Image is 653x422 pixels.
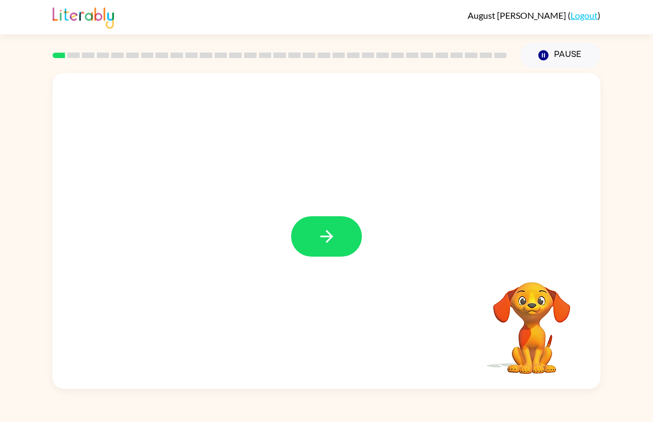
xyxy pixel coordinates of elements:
button: Pause [520,43,600,68]
div: ( ) [468,10,600,20]
span: August [PERSON_NAME] [468,10,568,20]
a: Logout [571,10,598,20]
video: Your browser must support playing .mp4 files to use Literably. Please try using another browser. [476,265,587,376]
img: Literably [53,4,114,29]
